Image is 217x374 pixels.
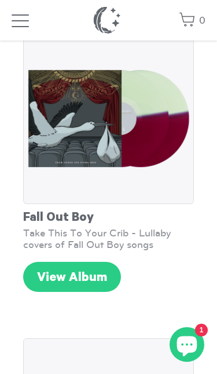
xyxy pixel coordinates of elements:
img: SS_FUTST_SSEXCLUSIVE_6d2c3e95-2d39-4810-a4f6-2e3a860c2b91_grande.png [23,34,194,204]
h1: Sparrow Sleeps [93,6,124,35]
inbox-online-store-chat: Shopify online store chat [166,327,208,365]
a: View Album [23,262,121,292]
div: Take This To Your Crib - Lullaby covers of Fall Out Boy songs [23,227,194,250]
div: Fall Out Boy [23,204,194,227]
a: 0 [179,9,205,34]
